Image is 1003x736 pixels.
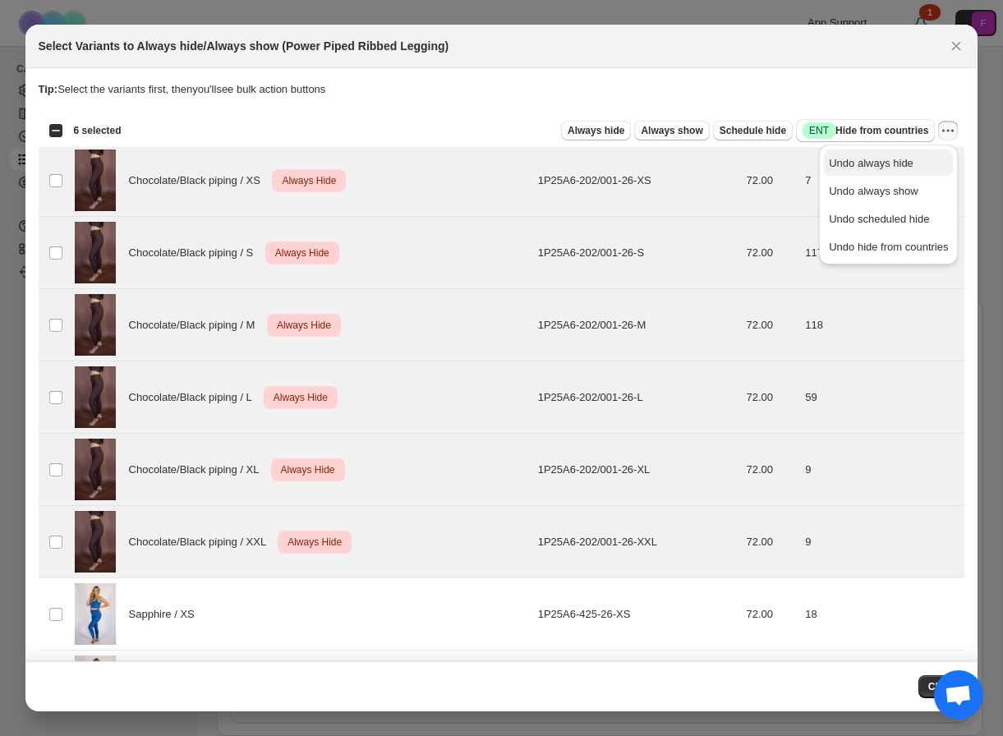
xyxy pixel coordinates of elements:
[75,511,116,573] img: G81A5697.jpg
[634,121,709,140] button: Always show
[720,124,786,137] span: Schedule hide
[800,434,964,506] td: 9
[75,222,116,283] img: G81A5697.jpg
[800,506,964,578] td: 9
[803,122,928,139] span: Hide from countries
[829,157,913,169] span: Undo always hide
[800,217,964,289] td: 117
[129,534,275,550] span: Chocolate/Black piping / XXL
[75,655,116,717] img: G81A7953.jpg
[75,149,116,211] img: G81A5697.jpg
[741,434,800,506] td: 72.00
[796,119,935,142] button: SuccessENTHide from countries
[829,241,948,253] span: Undo hide from countries
[129,317,265,333] span: Chocolate/Black piping / M
[741,361,800,434] td: 72.00
[561,121,631,140] button: Always hide
[274,315,334,335] span: Always Hide
[533,361,742,434] td: 1P25A6-202/001-26-L
[741,578,800,651] td: 72.00
[533,578,742,651] td: 1P25A6-425-26-XS
[272,243,333,263] span: Always Hide
[129,606,204,623] span: Sapphire / XS
[39,83,58,95] strong: Tip:
[75,294,116,356] img: G81A5697.jpg
[270,388,331,407] span: Always Hide
[533,145,742,217] td: 1P25A6-202/001-26-XS
[75,583,116,645] img: G81A7953.jpg
[800,651,964,723] td: 45
[800,578,964,651] td: 18
[278,460,338,480] span: Always Hide
[74,124,122,137] span: 6 selected
[824,149,953,176] button: Undo always hide
[938,121,958,140] button: More actions
[824,177,953,204] button: Undo always show
[713,121,793,140] button: Schedule hide
[741,506,800,578] td: 72.00
[829,213,929,225] span: Undo scheduled hide
[278,171,339,191] span: Always Hide
[934,670,983,720] div: Open chat
[809,124,829,137] span: ENT
[75,439,116,500] img: G81A5697.jpg
[800,289,964,361] td: 118
[75,366,116,428] img: G81A5697.jpg
[284,532,345,552] span: Always Hide
[533,651,742,723] td: 1P25A6-425-26-S
[39,81,965,98] p: Select the variants first, then you'll see bulk action buttons
[129,245,263,261] span: Chocolate/Black piping / S
[824,233,953,260] button: Undo hide from countries
[800,361,964,434] td: 59
[741,289,800,361] td: 72.00
[533,506,742,578] td: 1P25A6-202/001-26-XXL
[533,217,742,289] td: 1P25A6-202/001-26-S
[129,389,261,406] span: Chocolate/Black piping / L
[39,38,449,54] h2: Select Variants to Always hide/Always show (Power Piped Ribbed Legging)
[945,34,968,57] button: Close
[824,205,953,232] button: Undo scheduled hide
[533,434,742,506] td: 1P25A6-202/001-26-XL
[741,651,800,723] td: 72.00
[568,124,624,137] span: Always hide
[928,680,955,693] span: Close
[129,172,269,189] span: Chocolate/Black piping / XS
[741,145,800,217] td: 72.00
[800,145,964,217] td: 7
[829,185,918,197] span: Undo always show
[641,124,702,137] span: Always show
[918,675,965,698] button: Close
[533,289,742,361] td: 1P25A6-202/001-26-M
[741,217,800,289] td: 72.00
[129,462,268,478] span: Chocolate/Black piping / XL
